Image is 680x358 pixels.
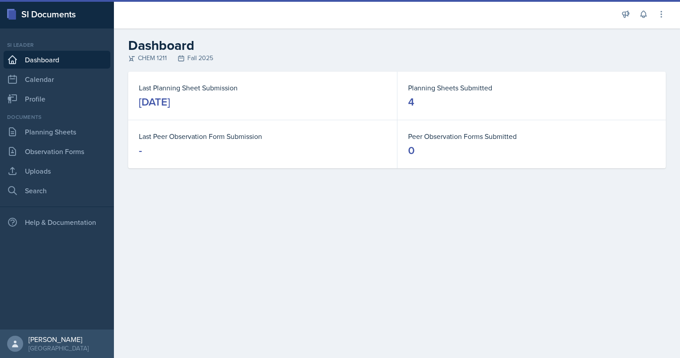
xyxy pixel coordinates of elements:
div: - [139,143,142,158]
a: Dashboard [4,51,110,69]
div: [GEOGRAPHIC_DATA] [28,344,89,353]
a: Calendar [4,70,110,88]
div: Documents [4,113,110,121]
div: Si leader [4,41,110,49]
dt: Last Planning Sheet Submission [139,82,386,93]
a: Search [4,182,110,199]
dt: Peer Observation Forms Submitted [408,131,655,142]
div: 4 [408,95,414,109]
div: [PERSON_NAME] [28,335,89,344]
a: Observation Forms [4,142,110,160]
div: 0 [408,143,415,158]
dt: Last Peer Observation Form Submission [139,131,386,142]
div: Help & Documentation [4,213,110,231]
a: Planning Sheets [4,123,110,141]
a: Profile [4,90,110,108]
div: CHEM 1211 Fall 2025 [128,53,666,63]
dt: Planning Sheets Submitted [408,82,655,93]
div: [DATE] [139,95,170,109]
h2: Dashboard [128,37,666,53]
a: Uploads [4,162,110,180]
